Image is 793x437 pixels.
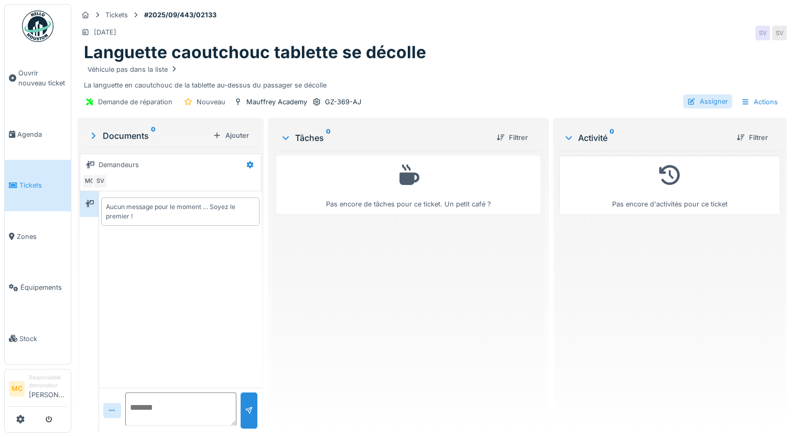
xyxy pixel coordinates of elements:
div: GZ-369-AJ [325,97,361,107]
div: Tâches [280,132,488,144]
a: Zones [5,211,71,262]
div: Nouveau [197,97,225,107]
span: Ouvrir nouveau ticket [18,68,67,88]
li: MC [9,381,25,397]
div: SV [93,174,107,189]
div: SV [755,26,770,40]
img: Badge_color-CXgf-gQk.svg [22,10,53,42]
a: Ouvrir nouveau ticket [5,48,71,109]
a: Tickets [5,160,71,211]
div: Pas encore d'activités pour ce ticket [566,160,774,209]
div: [DATE] [94,27,116,37]
div: Activité [563,132,728,144]
h1: Languette caoutchouc tablette se décolle [84,42,426,62]
sup: 0 [610,132,614,144]
div: Véhicule pas dans la liste [88,64,178,74]
div: Documents [88,129,209,142]
div: Ajouter [209,128,253,143]
sup: 0 [151,129,156,142]
div: MC [82,174,97,189]
span: Zones [17,232,67,242]
strong: #2025/09/443/02133 [140,10,221,20]
div: Demande de réparation [98,97,172,107]
span: Équipements [20,282,67,292]
sup: 0 [326,132,331,144]
a: MC Responsable demandeur[PERSON_NAME] [9,374,67,407]
a: Équipements [5,262,71,313]
div: Filtrer [732,130,772,145]
span: Agenda [17,129,67,139]
a: Agenda [5,109,71,160]
div: La languette en caoutchouc de la tablette au-dessus du passager se décolle [84,63,780,90]
span: Tickets [19,180,67,190]
div: Tickets [105,10,128,20]
div: Mauffrey Academy [246,97,307,107]
a: Stock [5,313,71,364]
div: SV [772,26,787,40]
div: Actions [736,94,783,110]
div: Filtrer [492,130,532,145]
div: Pas encore de tâches pour ce ticket. Un petit café ? [283,160,534,209]
div: Assigner [683,94,732,108]
li: [PERSON_NAME] [29,374,67,404]
div: Responsable demandeur [29,374,67,390]
span: Stock [19,334,67,344]
div: Demandeurs [99,160,139,170]
div: Aucun message pour le moment … Soyez le premier ! [106,202,255,221]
